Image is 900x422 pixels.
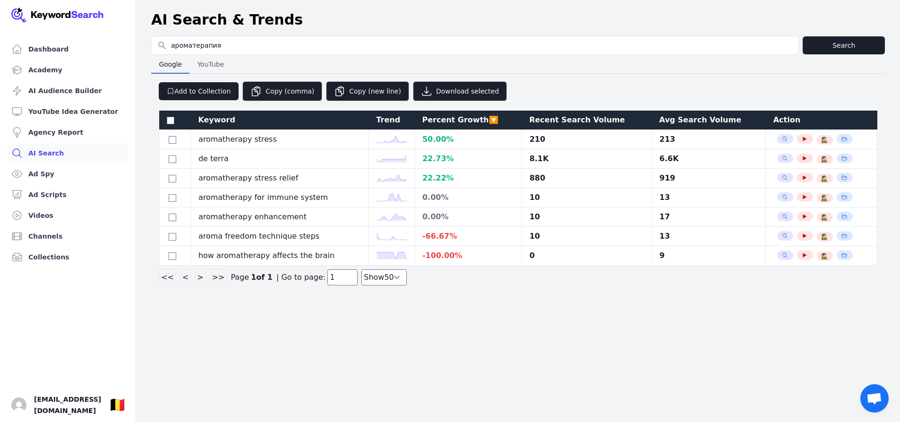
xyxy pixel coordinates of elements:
[821,175,828,182] button: 🕵️‍♀️
[530,250,644,261] div: 0
[326,81,409,101] button: Copy (new line)
[821,155,828,163] button: 🕵️‍♀️
[34,394,101,416] span: [EMAIL_ADDRESS][DOMAIN_NAME]
[109,396,126,413] div: 🇧🇪
[8,206,128,225] a: Videos
[660,211,758,223] div: 17
[8,144,128,163] a: AI Search
[530,211,644,223] div: 10
[8,102,128,121] a: YouTube Idea Generator
[152,36,798,54] input: Search
[530,172,644,184] div: 880
[11,397,26,413] button: Open user button
[422,231,514,242] div: -66.67 %
[803,36,885,54] button: Search
[413,81,507,101] button: Download selected
[422,192,514,203] div: 0.00 %
[198,114,361,126] div: Keyword
[376,114,407,126] div: Trend
[242,81,322,101] button: Copy (comma)
[530,192,644,203] div: 10
[190,169,369,188] td: aromatherapy stress relief
[422,172,514,184] div: 22.22 %
[660,250,758,261] div: 9
[276,269,358,285] span: | Go to page:
[193,58,228,71] span: YouTube
[190,246,369,266] td: how aromatherapy affects the brain
[422,153,514,164] div: 22.73 %
[821,136,828,144] button: 🕵️‍♀️
[530,134,644,145] div: 210
[660,134,758,145] div: 213
[210,269,227,285] button: >>
[530,153,644,164] div: 8.1K
[190,207,369,227] td: aromatherapy enhancement
[821,194,828,202] button: 🕵️‍♀️
[155,58,186,71] span: Google
[860,384,889,413] div: Open chat
[8,164,128,183] a: Ad Spy
[251,272,273,283] strong: 1 of 1
[821,214,828,221] button: 🕵️‍♀️
[190,130,369,149] td: aromatherapy stress
[660,153,758,164] div: 6.6K
[195,269,206,285] button: >
[159,82,239,100] button: Add to Collection
[8,227,128,246] a: Channels
[190,149,369,169] td: de terra
[821,233,828,241] button: 🕵️‍♀️
[773,114,870,126] div: Action
[159,269,176,285] button: <<
[8,81,128,100] a: AI Audience Builder
[8,185,128,204] a: Ad Scripts
[180,269,191,285] button: <
[529,114,644,126] div: Recent Search Volume
[109,396,126,414] button: 🇧🇪
[422,114,514,126] div: Percent Growth 🔽
[660,231,758,242] div: 13
[231,272,249,283] div: Page
[190,188,369,207] td: aromatherapy for immune system
[530,231,644,242] div: 10
[659,114,758,126] div: Avg Search Volume
[8,123,128,142] a: Agency Report
[151,11,303,28] h1: AI Search & Trends
[8,248,128,267] a: Collections
[821,252,828,260] button: 🕵️‍♀️
[8,60,128,79] a: Academy
[422,134,514,145] div: 50.00 %
[422,211,514,223] div: 0.00 %
[8,40,128,59] a: Dashboard
[660,192,758,203] div: 13
[11,8,104,23] img: Your Company
[422,250,514,261] div: -100.00 %
[190,227,369,246] td: aroma freedom technique steps
[660,172,758,184] div: 919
